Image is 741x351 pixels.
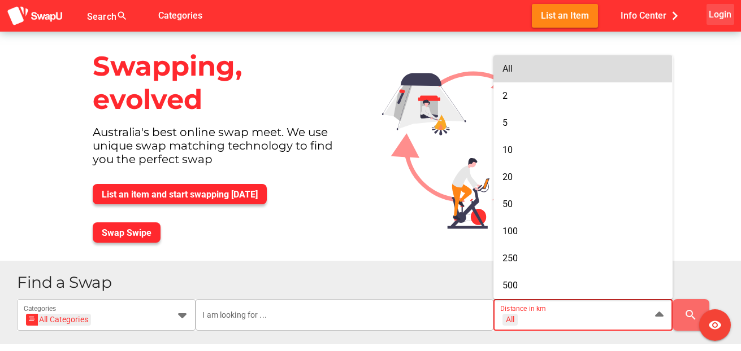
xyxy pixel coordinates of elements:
div: All Categories [29,314,88,326]
img: Graphic.svg [373,32,580,242]
span: 20 [502,172,513,182]
button: Swap Swipe [93,222,161,243]
span: Swap Swipe [102,227,151,238]
button: Login [707,4,734,25]
button: Categories [149,4,211,27]
div: Australia's best online swap meet. We use unique swap matching technology to find you the perfect... [84,125,364,175]
div: All [506,314,514,324]
button: Info Center [612,4,692,27]
div: Swapping, evolved [84,41,364,125]
button: List an item and start swapping [DATE] [93,184,267,204]
input: I am looking for ... [202,299,487,331]
i: search [684,308,697,322]
span: List an Item [541,8,589,23]
span: 50 [502,199,513,209]
button: List an Item [532,4,598,27]
span: 250 [502,253,518,264]
h1: Find a Swap [17,274,732,291]
i: false [141,9,155,23]
span: Login [709,7,731,22]
i: visibility [708,318,722,332]
span: List an item and start swapping [DATE] [102,189,258,200]
span: 100 [502,226,518,236]
a: Categories [149,10,211,20]
span: 2 [502,90,508,101]
img: aSD8y5uGLpzPJLYTcYcjNu3laj1c05W5KWf0Ds+Za8uybjssssuu+yyyy677LKX2n+PWMSDJ9a87AAAAABJRU5ErkJggg== [7,6,63,27]
span: 10 [502,144,513,155]
span: 5 [502,117,508,128]
span: All [502,63,513,74]
span: Info Center [621,6,683,25]
span: 500 [502,280,518,291]
span: Categories [158,6,202,25]
i: chevron_right [666,7,683,24]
